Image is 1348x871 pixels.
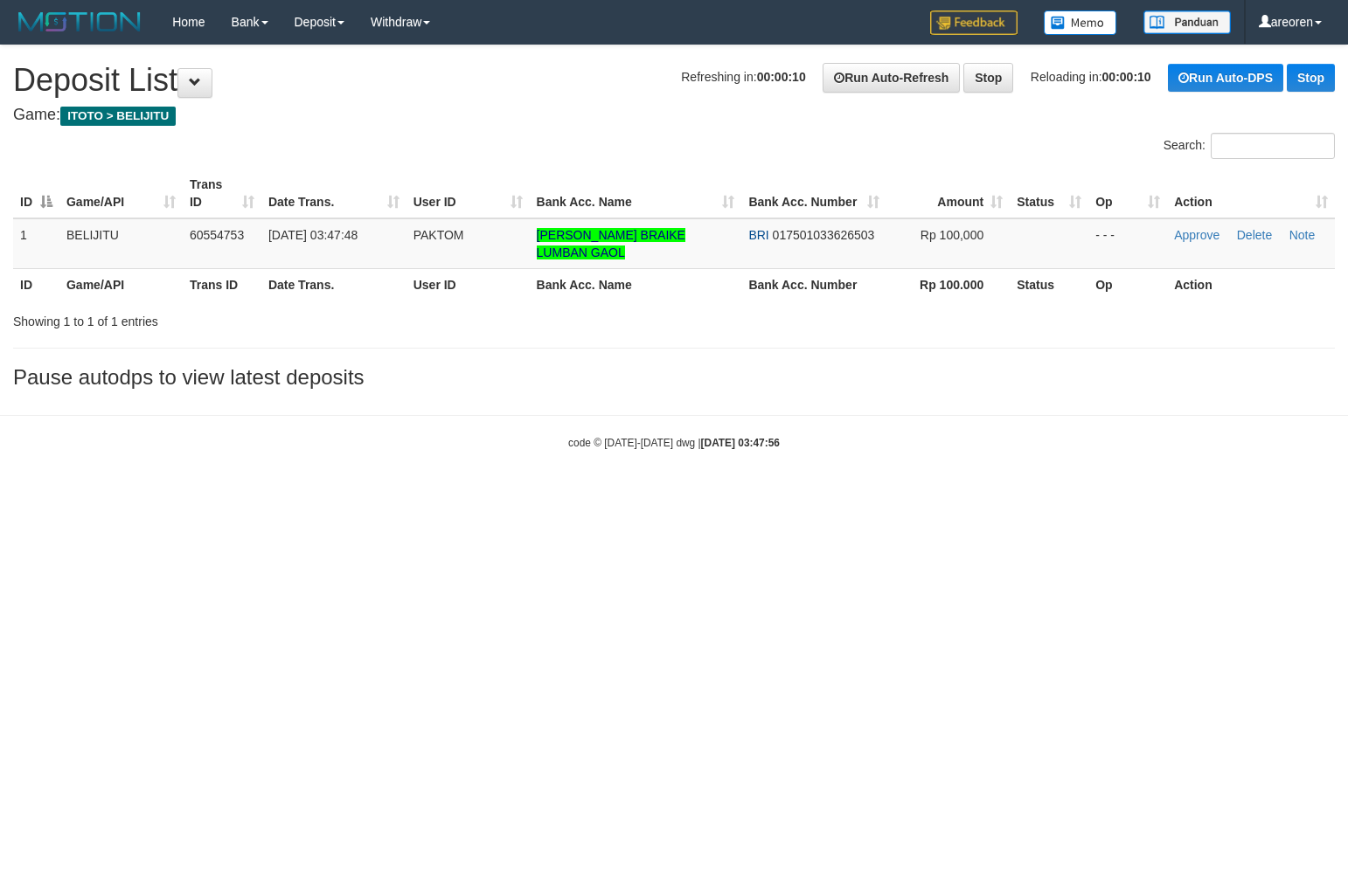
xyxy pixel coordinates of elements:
span: ITOTO > BELIJITU [60,107,176,126]
span: BRI [748,228,768,242]
th: User ID [406,268,530,301]
strong: [DATE] 03:47:56 [701,437,780,449]
th: Trans ID: activate to sort column ascending [183,169,261,218]
label: Search: [1164,133,1335,159]
th: Bank Acc. Number: activate to sort column ascending [741,169,886,218]
th: Bank Acc. Name: activate to sort column ascending [530,169,742,218]
th: Trans ID [183,268,261,301]
a: Note [1289,228,1316,242]
td: BELIJITU [59,218,183,269]
span: [DATE] 03:47:48 [268,228,358,242]
img: MOTION_logo.png [13,9,146,35]
th: ID [13,268,59,301]
input: Search: [1211,133,1335,159]
td: - - - [1088,218,1167,269]
span: Rp 100,000 [921,228,983,242]
th: Bank Acc. Number [741,268,886,301]
th: Action [1167,268,1335,301]
span: Reloading in: [1031,70,1151,84]
a: Run Auto-Refresh [823,63,960,93]
strong: 00:00:10 [1102,70,1151,84]
strong: 00:00:10 [757,70,806,84]
span: PAKTOM [413,228,464,242]
th: Game/API [59,268,183,301]
th: Action: activate to sort column ascending [1167,169,1335,218]
th: Op: activate to sort column ascending [1088,169,1167,218]
a: [PERSON_NAME] BRAIKE LUMBAN GAOL [537,228,685,259]
a: Stop [1287,64,1335,92]
td: 1 [13,218,59,269]
th: Rp 100.000 [886,268,1010,301]
h4: Game: [13,107,1335,124]
th: User ID: activate to sort column ascending [406,169,530,218]
h3: Pause autodps to view latest deposits [13,366,1335,389]
th: Status: activate to sort column ascending [1010,169,1088,218]
img: panduan.png [1143,10,1231,34]
a: Run Auto-DPS [1168,64,1283,92]
th: Game/API: activate to sort column ascending [59,169,183,218]
img: Feedback.jpg [930,10,1018,35]
th: Date Trans. [261,268,406,301]
span: 60554753 [190,228,244,242]
img: Button%20Memo.svg [1044,10,1117,35]
h1: Deposit List [13,63,1335,98]
small: code © [DATE]-[DATE] dwg | [568,437,780,449]
th: Date Trans.: activate to sort column ascending [261,169,406,218]
a: Delete [1237,228,1272,242]
th: Status [1010,268,1088,301]
div: Showing 1 to 1 of 1 entries [13,306,549,330]
span: Copy 017501033626503 to clipboard [773,228,875,242]
span: Refreshing in: [681,70,805,84]
a: Stop [963,63,1013,93]
th: Op [1088,268,1167,301]
th: Bank Acc. Name [530,268,742,301]
a: Approve [1174,228,1219,242]
th: Amount: activate to sort column ascending [886,169,1010,218]
th: ID: activate to sort column descending [13,169,59,218]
